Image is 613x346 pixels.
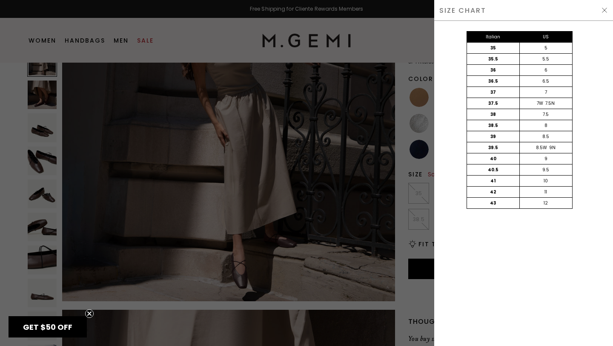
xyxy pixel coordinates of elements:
div: 12 [519,198,572,208]
div: 40.5 [467,164,520,175]
div: 5.5 [519,54,572,64]
div: 36 [467,65,520,75]
div: 7W [537,100,543,107]
div: 39.5 [467,142,520,153]
div: 5 [519,43,572,53]
div: 9.5 [519,164,572,175]
div: 37 [467,87,520,98]
div: 35.5 [467,54,520,64]
div: GET $50 OFFClose teaser [9,316,87,337]
div: 9 [519,153,572,164]
button: Close teaser [85,309,94,318]
div: 38 [467,109,520,120]
div: US [519,32,572,42]
div: 11 [519,187,572,197]
div: Italian [467,32,520,42]
div: 8.5 [519,131,572,142]
div: 10 [519,176,572,186]
span: GET $50 OFF [23,322,72,332]
img: Hide Drawer [601,7,608,14]
div: 9N [549,144,556,151]
div: 40 [467,153,520,164]
div: 38.5 [467,120,520,131]
div: 42 [467,187,520,197]
div: 7.5N [545,100,555,107]
div: 41 [467,176,520,186]
div: 43 [467,198,520,208]
div: 39 [467,131,520,142]
div: 6 [519,65,572,75]
div: 37.5 [467,98,520,109]
div: 35 [467,43,520,53]
div: 8.5W [536,144,547,151]
div: 8 [519,120,572,131]
div: 36.5 [467,76,520,86]
div: 6.5 [519,76,572,86]
div: 7.5 [519,109,572,120]
div: 7 [519,87,572,98]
